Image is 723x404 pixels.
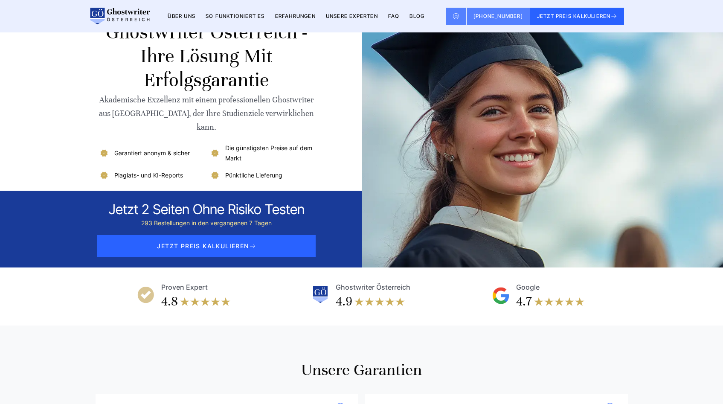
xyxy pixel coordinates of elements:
[534,293,585,310] img: stars
[210,148,220,158] img: Die günstigsten Preise auf dem Markt
[89,8,150,25] img: logo wirschreiben
[312,286,329,303] img: Ghostwriter
[99,93,314,134] div: Akademische Exzellenz mit einem professionellen Ghostwriter aus [GEOGRAPHIC_DATA], der Ihre Studi...
[109,218,305,228] div: 293 Bestellungen in den vergangenen 7 Tagen
[530,8,624,25] button: JETZT PREIS KALKULIEREN
[210,170,220,180] img: Pünktliche Lieferung
[275,13,316,19] a: Erfahrungen
[206,13,265,19] a: So funktioniert es
[492,287,509,304] img: Google Reviews
[354,293,405,310] img: stars
[516,293,532,310] div: 4.7
[161,293,178,310] div: 4.8
[210,170,314,180] li: Pünktliche Lieferung
[97,235,316,257] span: JETZT PREIS KALKULIEREN
[326,13,378,19] a: Unsere Experten
[180,293,231,310] img: stars
[109,201,305,218] div: Jetzt 2 seiten ohne risiko testen
[336,293,352,310] div: 4.9
[99,148,109,158] img: Garantiert anonym & sicher
[409,13,424,19] a: BLOG
[388,13,400,19] a: FAQ
[453,13,459,20] img: Email
[168,13,195,19] a: Über uns
[516,281,540,293] div: Google
[467,8,530,25] a: [PHONE_NUMBER]
[161,281,208,293] div: Proven Expert
[137,286,154,303] img: Proven Expert
[210,143,314,163] li: Die günstigsten Preise auf dem Markt
[96,360,628,380] h2: Unsere garantien
[99,170,203,180] li: Plagiats- und KI-Reports
[99,143,203,163] li: Garantiert anonym & sicher
[336,281,410,293] div: Ghostwriter Österreich
[99,170,109,180] img: Plagiats- und KI-Reports
[99,20,314,92] h1: Ghostwriter Österreich - Ihre Lösung mit Erfolgsgarantie
[473,13,523,19] span: [PHONE_NUMBER]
